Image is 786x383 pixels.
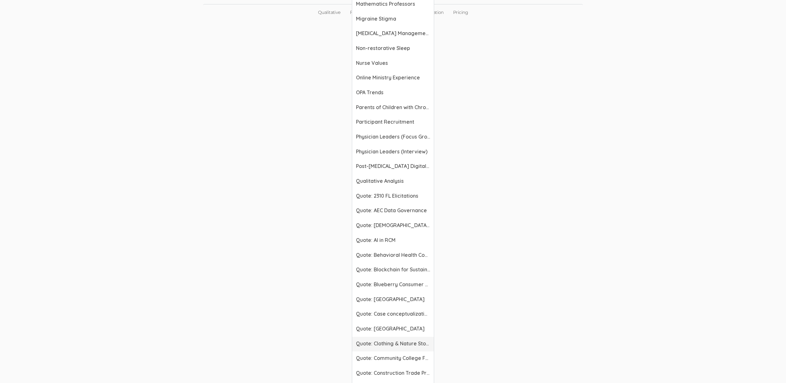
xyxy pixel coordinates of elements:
[356,118,430,126] span: Participant Recruitment
[356,89,430,96] span: OPA Trends
[356,0,430,8] span: Mathematics Professors
[356,148,430,155] span: Physician Leaders (Interview)
[754,353,786,383] iframe: Chat Widget
[352,278,434,293] a: Quote: Blueberry Consumer Behavior Project
[356,281,430,288] span: Quote: Blueberry Consumer Behavior Project
[352,322,434,337] a: Quote: [GEOGRAPHIC_DATA]
[352,307,434,322] a: Quote: Case conceptualization for interpersonal violence survivors
[356,251,430,259] span: Quote: Behavioral Health Counselor Supervisors
[352,27,434,41] a: [MEDICAL_DATA] Management
[356,104,430,111] span: Parents of Children with Chronic Conditions
[356,355,430,362] span: Quote: Community College Faculty Experiences
[356,74,430,81] span: Online Ministry Experience
[356,369,430,377] span: Quote: Construction Trade Project
[352,145,434,160] a: Physician Leaders (Interview)
[352,293,434,307] a: Quote: [GEOGRAPHIC_DATA]
[352,86,434,101] a: OPA Trends
[356,59,430,67] span: Nurse Values
[352,101,434,115] a: Parents of Children with Chronic Conditions
[356,30,430,37] span: [MEDICAL_DATA] Management
[352,248,434,263] a: Quote: Behavioral Health Counselor Supervisors
[352,263,434,278] a: Quote: Blockchain for Sustainable Fashion: The Case of Fashion Rental
[352,189,434,204] a: Quote: 2310 FL Elicitations
[356,192,430,200] span: Quote: 2310 FL Elicitations
[356,296,430,303] span: Quote: [GEOGRAPHIC_DATA]
[313,4,345,20] a: Qualitative
[356,237,430,244] span: Quote: AI in RCM
[356,340,430,347] span: Quote: Clothing & Nature Stories
[352,130,434,145] a: Physician Leaders (Focus Group)
[352,337,434,352] a: Quote: Clothing & Nature Stories
[352,56,434,71] a: Nurse Values
[345,4,364,20] a: FAQ
[352,219,434,233] a: Quote: [DEMOGRAPHIC_DATA] Refugee Resettlement
[356,266,430,273] span: Quote: Blockchain for Sustainable Fashion: The Case of Fashion Rental
[356,310,430,318] span: Quote: Case conceptualization for interpersonal violence survivors
[352,159,434,174] a: Post-[MEDICAL_DATA] Digital Change Strategies
[352,115,434,130] a: Participant Recruitment
[352,12,434,27] a: Migraine Stigma
[352,174,434,189] a: Qualitative Analysis
[356,325,430,332] span: Quote: [GEOGRAPHIC_DATA]
[356,207,430,214] span: Quote: AEC Data Governance
[356,45,430,52] span: Non-restorative Sleep
[352,351,434,366] a: Quote: Community College Faculty Experiences
[356,133,430,140] span: Physician Leaders (Focus Group)
[352,204,434,219] a: Quote: AEC Data Governance
[448,4,473,20] a: Pricing
[356,222,430,229] span: Quote: [DEMOGRAPHIC_DATA] Refugee Resettlement
[352,41,434,56] a: Non-restorative Sleep
[356,15,430,22] span: Migraine Stigma
[352,366,434,381] a: Quote: Construction Trade Project
[356,163,430,170] span: Post-[MEDICAL_DATA] Digital Change Strategies
[352,71,434,86] a: Online Ministry Experience
[356,177,430,185] span: Qualitative Analysis
[352,233,434,248] a: Quote: AI in RCM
